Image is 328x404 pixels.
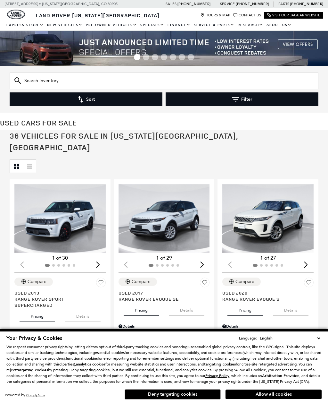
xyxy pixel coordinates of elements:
span: Used 2017 [119,290,205,296]
img: 2017 Land Rover Range Rover Evoque SE 1 [119,184,210,253]
button: pricing tab [20,308,55,322]
div: 1 of 27 [222,254,314,262]
span: Go to slide 4 [161,54,167,60]
img: Land Rover [7,10,25,19]
span: Go to slide 5 [170,54,176,60]
button: Compare Vehicle [119,278,157,286]
a: Visit Our Jaguar Website [267,13,320,17]
a: [PHONE_NUMBER] [236,2,269,6]
button: Sort [10,92,162,106]
a: Privacy Policy [205,374,229,378]
span: Range Rover Sport Supercharged [14,296,101,308]
a: Finance [166,20,192,31]
span: Used 2020 [222,290,309,296]
button: details tab [273,302,308,316]
a: Pre-Owned Vehicles [84,20,139,31]
button: Compare Vehicle [14,278,53,286]
strong: functional cookies [66,356,98,361]
a: Used 2020Range Rover Evoque S [222,290,314,302]
div: Compare [28,279,46,285]
a: Service & Parts [192,20,236,31]
div: Language: [239,336,257,340]
a: About Us [265,20,293,31]
div: Pricing Details - Range Rover Evoque SE [119,323,210,329]
span: Range Rover Evoque SE [119,296,205,302]
span: Go to slide 2 [143,54,149,60]
a: ComplyAuto [26,393,45,397]
div: Next slide [94,258,102,272]
button: Allow all cookies [225,390,322,399]
a: Used 2017Range Rover Evoque SE [119,290,210,302]
a: [PHONE_NUMBER] [177,2,210,6]
button: Deny targeting cookies [125,389,221,400]
strong: analytics cookies [76,362,105,367]
button: pricing tab [124,302,159,316]
p: We respect consumer privacy rights by letting visitors opt out of third-party tracking cookies an... [6,344,322,384]
button: Save Vehicle [96,278,106,290]
a: Land Rover [US_STATE][GEOGRAPHIC_DATA] [32,12,163,19]
div: Pricing Details - Range Rover Evoque S [222,323,314,329]
button: details tab [169,302,204,316]
nav: Main Navigation [5,20,323,31]
img: 2013 Land Rover Range Rover Sport Supercharged 1 [14,184,106,253]
span: 36 Vehicles for Sale in [US_STATE][GEOGRAPHIC_DATA], [GEOGRAPHIC_DATA] [10,131,238,152]
a: [STREET_ADDRESS] • [US_STATE][GEOGRAPHIC_DATA], CO 80905 [5,2,118,6]
select: Language Select [258,335,322,341]
input: Search Inventory [10,73,318,89]
div: Next slide [302,258,310,272]
span: Go to slide 3 [152,54,158,60]
span: Go to slide 1 [134,54,140,60]
div: 1 of 30 [14,254,106,262]
div: Compare [235,279,254,285]
button: Save Vehicle [200,278,209,290]
a: Hours & Map [201,13,230,17]
span: Your Privacy & Cookies [6,335,62,342]
strong: targeting cookies [204,362,236,367]
div: 1 / 2 [14,184,106,253]
span: Land Rover [US_STATE][GEOGRAPHIC_DATA] [36,12,160,19]
button: Save Vehicle [304,278,314,290]
span: Go to slide 7 [188,54,194,60]
div: 1 / 2 [119,184,210,253]
div: 1 / 2 [222,184,314,253]
a: New Vehicles [45,20,84,31]
img: 2020 Land Rover Range Rover Evoque S 1 [222,184,314,253]
button: Compare Vehicle [222,278,261,286]
a: Research [236,20,265,31]
a: EXPRESS STORE [5,20,45,31]
a: [PHONE_NUMBER] [290,2,323,6]
div: Next slide [198,258,206,272]
a: Specials [139,20,166,31]
div: Compare [132,279,151,285]
div: Powered by [5,393,45,397]
span: Range Rover Evoque S [222,296,309,302]
button: details tab [65,308,101,322]
span: Go to slide 6 [179,54,185,60]
strong: Arbitration Provision [262,373,299,378]
a: Used 2013Range Rover Sport Supercharged [14,290,106,308]
strong: essential cookies [95,350,125,355]
button: pricing tab [227,302,263,316]
a: land-rover [7,10,25,19]
div: 1 of 29 [119,254,210,262]
span: Used 2013 [14,290,101,296]
button: Filter [166,92,318,106]
a: Contact Us [234,13,261,17]
strong: targeting cookies [16,367,48,373]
